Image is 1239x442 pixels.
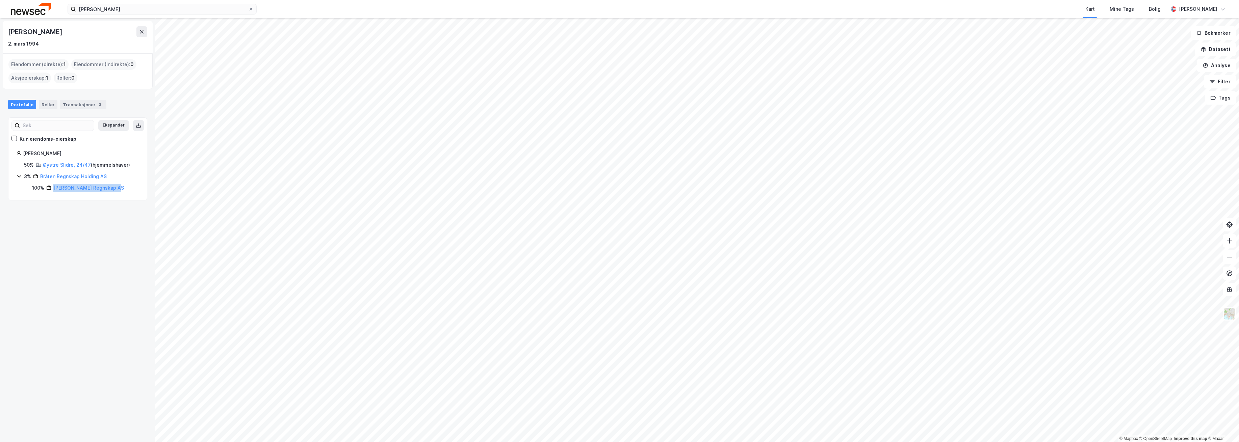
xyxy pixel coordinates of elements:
[98,120,129,131] button: Ekspander
[71,74,75,82] span: 0
[1197,59,1236,72] button: Analyse
[1205,91,1236,105] button: Tags
[8,100,36,109] div: Portefølje
[1191,26,1236,40] button: Bokmerker
[23,149,139,158] div: [PERSON_NAME]
[8,40,39,48] div: 2. mars 1994
[11,3,51,15] img: newsec-logo.f6e21ccffca1b3a03d2d.png
[1174,436,1207,441] a: Improve this map
[1205,410,1239,442] div: Kontrollprogram for chat
[60,100,106,109] div: Transaksjoner
[46,74,48,82] span: 1
[53,185,124,191] a: [PERSON_NAME] Regnskap AS
[71,59,136,70] div: Eiendommer (Indirekte) :
[24,172,31,181] div: 3%
[54,73,77,83] div: Roller :
[43,162,91,168] a: Øystre Slidre, 24/47
[20,135,76,143] div: Kun eiendoms-eierskap
[130,60,134,68] span: 0
[39,100,57,109] div: Roller
[1195,43,1236,56] button: Datasett
[1205,410,1239,442] iframe: Chat Widget
[97,101,104,108] div: 3
[1139,436,1172,441] a: OpenStreetMap
[1110,5,1134,13] div: Mine Tags
[1149,5,1161,13] div: Bolig
[1085,5,1095,13] div: Kart
[1179,5,1217,13] div: [PERSON_NAME]
[32,184,44,192] div: 100%
[8,59,69,70] div: Eiendommer (direkte) :
[8,26,63,37] div: [PERSON_NAME]
[24,161,34,169] div: 50%
[40,173,107,179] a: Bråten Regnskap Holding AS
[20,120,94,131] input: Søk
[63,60,66,68] span: 1
[43,161,130,169] div: ( hjemmelshaver )
[1223,307,1236,320] img: Z
[1204,75,1236,88] button: Filter
[1119,436,1138,441] a: Mapbox
[76,4,248,14] input: Søk på adresse, matrikkel, gårdeiere, leietakere eller personer
[8,73,51,83] div: Aksjeeierskap :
